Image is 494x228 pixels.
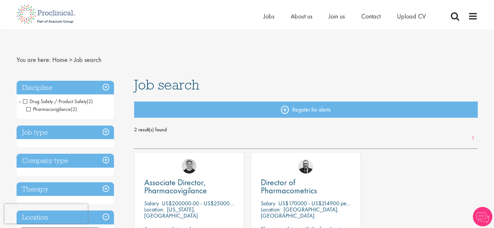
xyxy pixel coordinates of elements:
h3: Company type [17,154,114,168]
a: Register for alerts [134,102,478,118]
p: [US_STATE], [GEOGRAPHIC_DATA] [144,206,198,219]
span: Location: [144,206,164,213]
span: Associate Director, Pharmacovigilance [144,177,207,196]
img: Jakub Hanas [298,159,313,174]
span: Job search [74,55,101,64]
span: Director of Pharmacometrics [261,177,317,196]
a: Join us [329,12,345,20]
span: Drug Safety / Product Safety [23,98,87,105]
img: Bo Forsen [182,159,196,174]
img: Chatbot [473,207,492,226]
a: Contact [361,12,381,20]
a: Jobs [263,12,274,20]
span: (2) [87,98,93,105]
span: Pharmacovigilance [26,106,77,113]
a: breadcrumb link [52,55,68,64]
span: Salary [144,199,159,207]
a: Associate Director, Pharmacovigilance [144,178,234,195]
span: You are here: [17,55,51,64]
a: Director of Pharmacometrics [261,178,351,195]
h3: Discipline [17,81,114,95]
span: - [19,96,21,106]
span: > [69,55,72,64]
span: (2) [71,106,77,113]
iframe: reCAPTCHA [5,204,88,223]
span: Job search [134,76,199,93]
span: 2 result(s) found [134,125,478,135]
a: About us [291,12,312,20]
h3: Job type [17,126,114,139]
span: Pharmacovigilance [26,106,71,113]
p: US$170000 - US$214900 per annum [278,199,364,207]
a: Upload CV [397,12,426,20]
p: [GEOGRAPHIC_DATA], [GEOGRAPHIC_DATA] [261,206,339,219]
a: 1 [468,135,478,142]
span: Location: [261,206,281,213]
p: US$200000.00 - US$250000.00 per annum [162,199,265,207]
h3: Therapy [17,182,114,196]
span: Salary [261,199,275,207]
span: Drug Safety / Product Safety [23,98,93,105]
